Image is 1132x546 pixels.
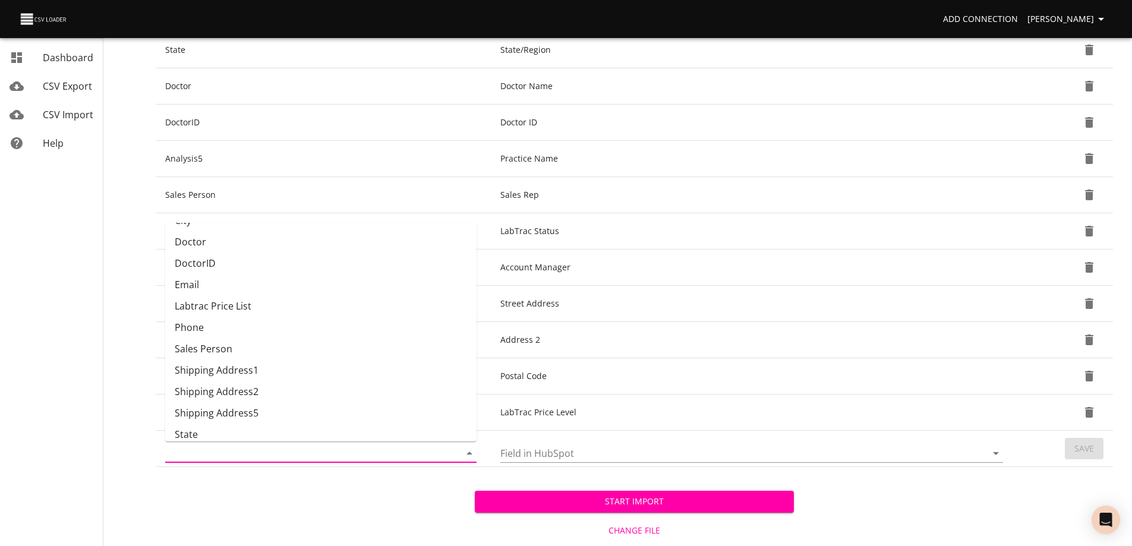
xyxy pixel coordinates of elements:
[165,424,477,445] li: State
[491,286,1017,322] td: Street Address
[156,141,491,177] td: Analysis5
[938,8,1023,30] a: Add Connection
[156,213,491,250] td: System Status
[165,295,477,317] li: Labtrac Price List
[484,494,784,509] span: Start Import
[19,11,69,27] img: CSV Loader
[491,250,1017,286] td: Account Manager
[43,51,93,64] span: Dashboard
[1027,12,1108,27] span: [PERSON_NAME]
[43,137,64,150] span: Help
[491,68,1017,105] td: Doctor Name
[165,338,477,359] li: Sales Person
[165,317,477,338] li: Phone
[165,381,477,402] li: Shipping Address2
[475,491,794,513] button: Start Import
[156,68,491,105] td: Doctor
[475,520,794,542] button: Change File
[491,32,1017,68] td: State/Region
[165,253,477,274] li: DoctorID
[491,358,1017,394] td: Postal Code
[1075,108,1103,137] button: Delete
[1075,181,1103,209] button: Delete
[1075,36,1103,64] button: Delete
[165,231,477,253] li: Doctor
[491,105,1017,141] td: Doctor ID
[156,250,491,286] td: Account Manager
[1023,8,1113,30] button: [PERSON_NAME]
[943,12,1018,27] span: Add Connection
[156,322,491,358] td: Shipping Address2
[491,322,1017,358] td: Address 2
[1075,398,1103,427] button: Delete
[988,445,1004,462] button: Open
[165,274,477,295] li: Email
[43,80,92,93] span: CSV Export
[156,177,491,213] td: Sales Person
[43,108,93,121] span: CSV Import
[156,32,491,68] td: State
[491,177,1017,213] td: Sales Rep
[165,359,477,381] li: Shipping Address1
[480,523,789,538] span: Change File
[1092,506,1120,534] div: Open Intercom Messenger
[1075,217,1103,245] button: Delete
[1075,326,1103,354] button: Delete
[156,105,491,141] td: DoctorID
[165,402,477,424] li: Shipping Address5
[491,213,1017,250] td: LabTrac Status
[156,394,491,431] td: Labtrac Price List
[156,358,491,394] td: Shipping Address5
[491,141,1017,177] td: Practice Name
[1075,144,1103,173] button: Delete
[461,445,478,462] button: Close
[1075,72,1103,100] button: Delete
[1075,289,1103,318] button: Delete
[1075,253,1103,282] button: Delete
[491,394,1017,431] td: LabTrac Price Level
[156,286,491,322] td: Shipping Address1
[1075,362,1103,390] button: Delete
